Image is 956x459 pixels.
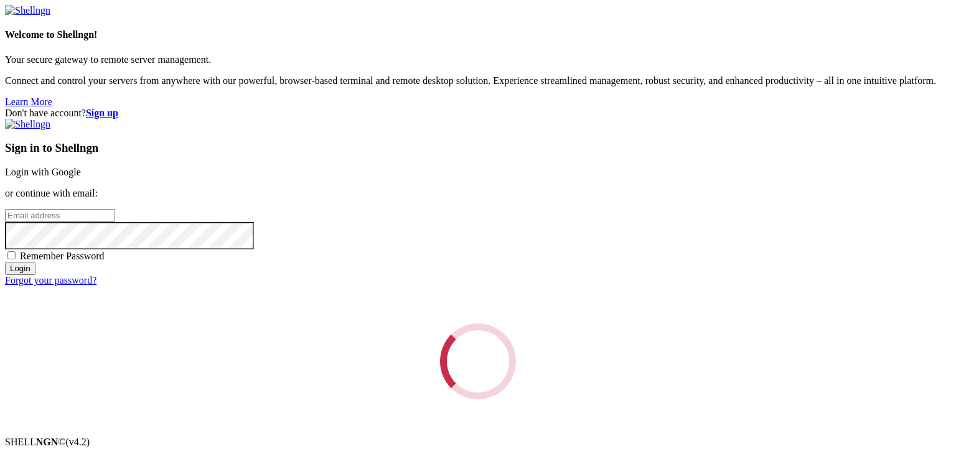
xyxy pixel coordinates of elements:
[5,29,951,40] h4: Welcome to Shellngn!
[5,437,90,447] span: SHELL ©
[7,251,16,259] input: Remember Password
[5,275,96,285] a: Forgot your password?
[436,320,519,402] div: Loading...
[5,75,951,86] p: Connect and control your servers from anywhere with our powerful, browser-based terminal and remo...
[20,251,105,261] span: Remember Password
[86,108,118,118] a: Sign up
[5,108,951,119] div: Don't have account?
[36,437,59,447] b: NGN
[5,5,50,16] img: Shellngn
[66,437,90,447] span: 4.2.0
[5,188,951,199] p: or continue with email:
[5,54,951,65] p: Your secure gateway to remote server management.
[5,141,951,155] h3: Sign in to Shellngn
[5,167,81,177] a: Login with Google
[5,262,35,275] input: Login
[5,209,115,222] input: Email address
[5,96,52,107] a: Learn More
[5,119,50,130] img: Shellngn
